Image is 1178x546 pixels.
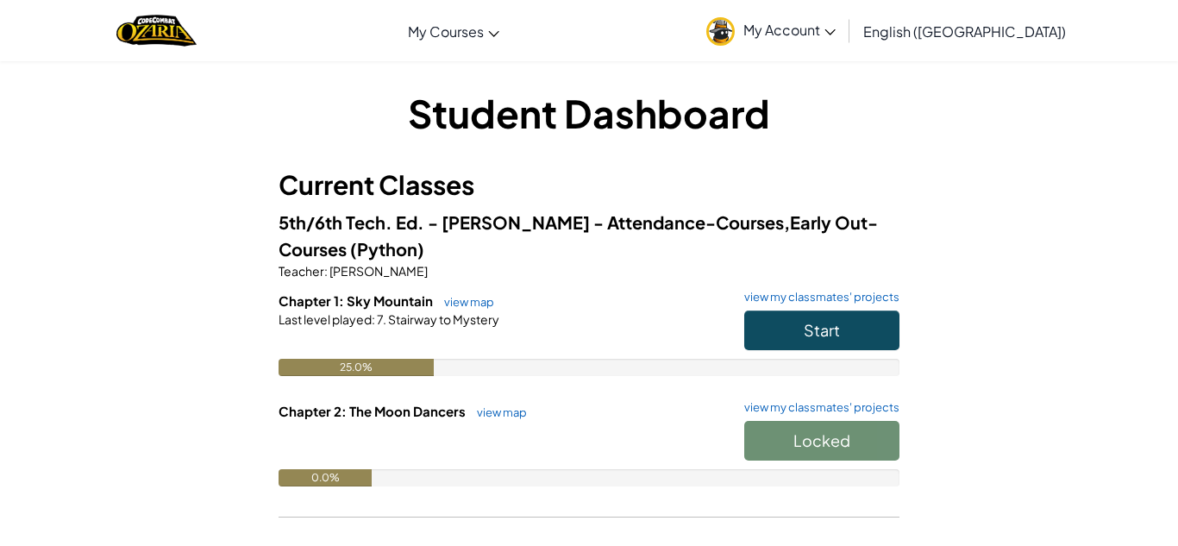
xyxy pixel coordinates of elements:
a: view map [435,295,494,309]
span: Last level played [279,311,372,327]
span: My Courses [408,22,484,41]
span: Start [804,320,840,340]
h1: Student Dashboard [279,86,899,140]
a: view my classmates' projects [736,292,899,303]
h3: Current Classes [279,166,899,204]
button: Start [744,311,899,350]
span: [PERSON_NAME] [328,263,428,279]
span: Chapter 2: The Moon Dancers [279,403,468,419]
span: : [372,311,375,327]
span: My Account [743,21,836,39]
span: Chapter 1: Sky Mountain [279,292,435,309]
span: Teacher [279,263,324,279]
span: Stairway to Mystery [386,311,499,327]
span: English ([GEOGRAPHIC_DATA]) [863,22,1066,41]
a: English ([GEOGRAPHIC_DATA]) [855,8,1075,54]
span: 7. [375,311,386,327]
img: Home [116,13,197,48]
div: 25.0% [279,359,434,376]
span: : [324,263,328,279]
div: 0.0% [279,469,372,486]
a: view my classmates' projects [736,402,899,413]
a: Ozaria by CodeCombat logo [116,13,197,48]
span: 5th/6th Tech. Ed. - [PERSON_NAME] - Attendance-Courses,Early Out-Courses [279,211,878,260]
img: avatar [706,17,735,46]
a: My Account [698,3,844,58]
span: (Python) [350,238,424,260]
a: My Courses [399,8,508,54]
a: view map [468,405,527,419]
